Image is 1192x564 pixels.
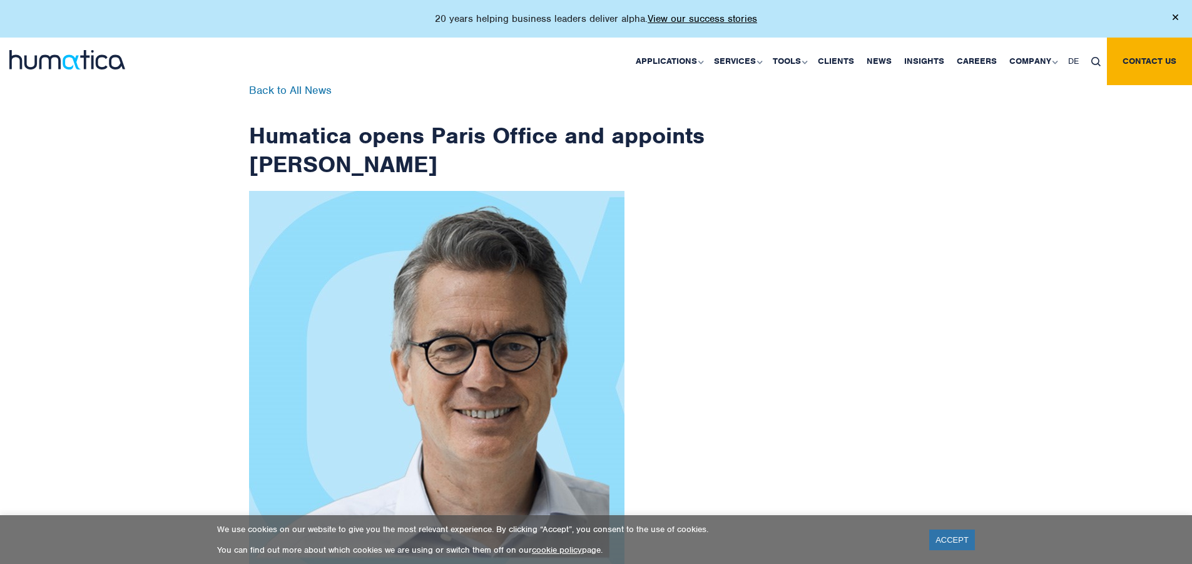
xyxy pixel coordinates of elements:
img: search_icon [1091,57,1101,66]
a: cookie policy [532,545,582,555]
a: Applications [629,38,708,85]
a: Contact us [1107,38,1192,85]
p: You can find out more about which cookies we are using or switch them off on our page. [217,545,914,555]
a: View our success stories [648,13,757,25]
a: Clients [812,38,860,85]
a: Tools [767,38,812,85]
a: ACCEPT [929,530,975,550]
a: News [860,38,898,85]
p: We use cookies on our website to give you the most relevant experience. By clicking “Accept”, you... [217,524,914,535]
p: 20 years helping business leaders deliver alpha. [435,13,757,25]
a: Services [708,38,767,85]
a: DE [1062,38,1085,85]
a: Back to All News [249,83,332,97]
span: DE [1068,56,1079,66]
a: Insights [898,38,950,85]
a: Company [1003,38,1062,85]
img: logo [9,50,125,69]
a: Careers [950,38,1003,85]
h1: Humatica opens Paris Office and appoints [PERSON_NAME] [249,85,706,178]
